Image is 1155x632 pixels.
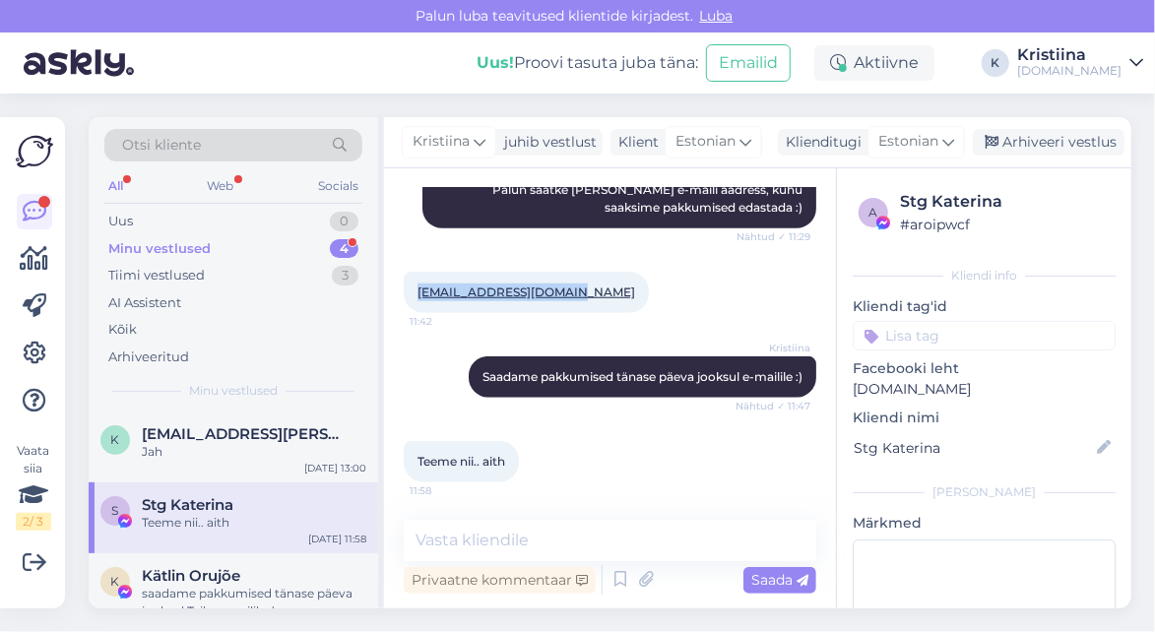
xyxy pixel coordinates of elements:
span: Nähtud ✓ 11:47 [736,399,810,413]
div: [PERSON_NAME] [853,483,1116,501]
div: # aroipwcf [900,214,1110,235]
span: Minu vestlused [189,382,278,400]
p: [DOMAIN_NAME] [853,379,1116,400]
div: Vaata siia [16,442,51,531]
span: Luba [694,7,739,25]
span: K [111,432,120,447]
div: Arhiveeri vestlus [973,129,1124,156]
span: Nähtud ✓ 11:29 [737,229,810,244]
span: Kätlin Orujõe [142,567,240,585]
input: Lisa tag [853,321,1116,350]
p: Facebooki leht [853,358,1116,379]
div: 4 [330,239,358,259]
span: Estonian [878,131,938,153]
span: Saadame pakkumised tänase päeva jooksul e-mailile :) [482,369,802,384]
span: a [869,205,878,220]
div: Tiimi vestlused [108,266,205,285]
div: Socials [314,173,362,199]
input: Lisa nimi [854,437,1093,459]
span: Teeme nii.. aith [417,454,505,469]
div: Kliendi info [853,267,1116,284]
div: Uus [108,212,133,231]
div: Teeme nii.. aith [142,514,366,532]
div: juhib vestlust [496,132,597,153]
span: Otsi kliente [122,135,201,156]
div: saadame pakkumised tänase päeva jooksul Teile e-mailile :) [142,585,366,620]
div: 2 / 3 [16,513,51,531]
b: Uus! [477,53,514,72]
span: K [111,574,120,589]
span: Kaits.baumann@gmail.com [142,425,347,443]
div: Stg Katerina [900,190,1110,214]
span: S [112,503,119,518]
div: All [104,173,127,199]
div: [DATE] 11:58 [308,532,366,546]
span: 11:58 [410,483,483,498]
p: Märkmed [853,513,1116,534]
a: Kristiina[DOMAIN_NAME] [1017,47,1143,79]
div: Jah [142,443,366,461]
div: AI Assistent [108,293,181,313]
div: [DATE] 13:00 [304,461,366,475]
div: Minu vestlused [108,239,211,259]
button: Emailid [706,44,791,82]
span: Kristiina [737,341,810,355]
div: Kõik [108,320,137,340]
div: Klienditugi [778,132,862,153]
div: Arhiveeritud [108,348,189,367]
div: [DOMAIN_NAME] [1017,63,1122,79]
div: Web [204,173,238,199]
div: Proovi tasuta juba täna: [477,51,698,75]
div: Klient [610,132,659,153]
p: Kliendi tag'id [853,296,1116,317]
span: Estonian [675,131,736,153]
div: Privaatne kommentaar [404,567,596,594]
p: Kliendi nimi [853,408,1116,428]
div: 3 [332,266,358,285]
div: 0 [330,212,358,231]
img: Askly Logo [16,133,53,170]
span: Saada [751,571,808,589]
div: Aktiivne [814,45,934,81]
span: 11:42 [410,314,483,329]
a: [EMAIL_ADDRESS][DOMAIN_NAME] [417,284,635,299]
span: Stg Katerina [142,496,233,514]
div: Kristiina [1017,47,1122,63]
div: K [982,49,1009,77]
span: Kristiina [413,131,470,153]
